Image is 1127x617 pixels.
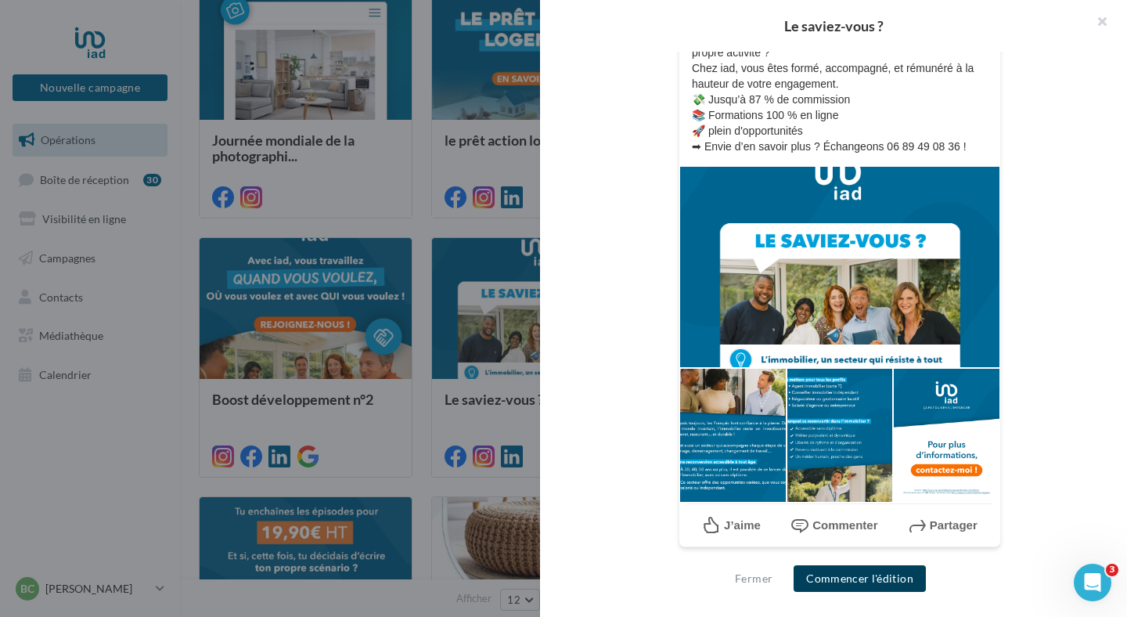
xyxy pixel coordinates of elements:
iframe: Intercom live chat [1074,564,1111,601]
button: Commencer l'édition [794,565,926,592]
button: Fermer [729,569,779,588]
span: Commenter [812,518,877,532]
span: Partager [930,518,978,532]
div: La prévisualisation est non-contractuelle [679,547,1001,568]
span: 3 [1106,564,1118,576]
span: J’aime [724,518,761,532]
div: Le saviez-vous ? [565,19,1102,33]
